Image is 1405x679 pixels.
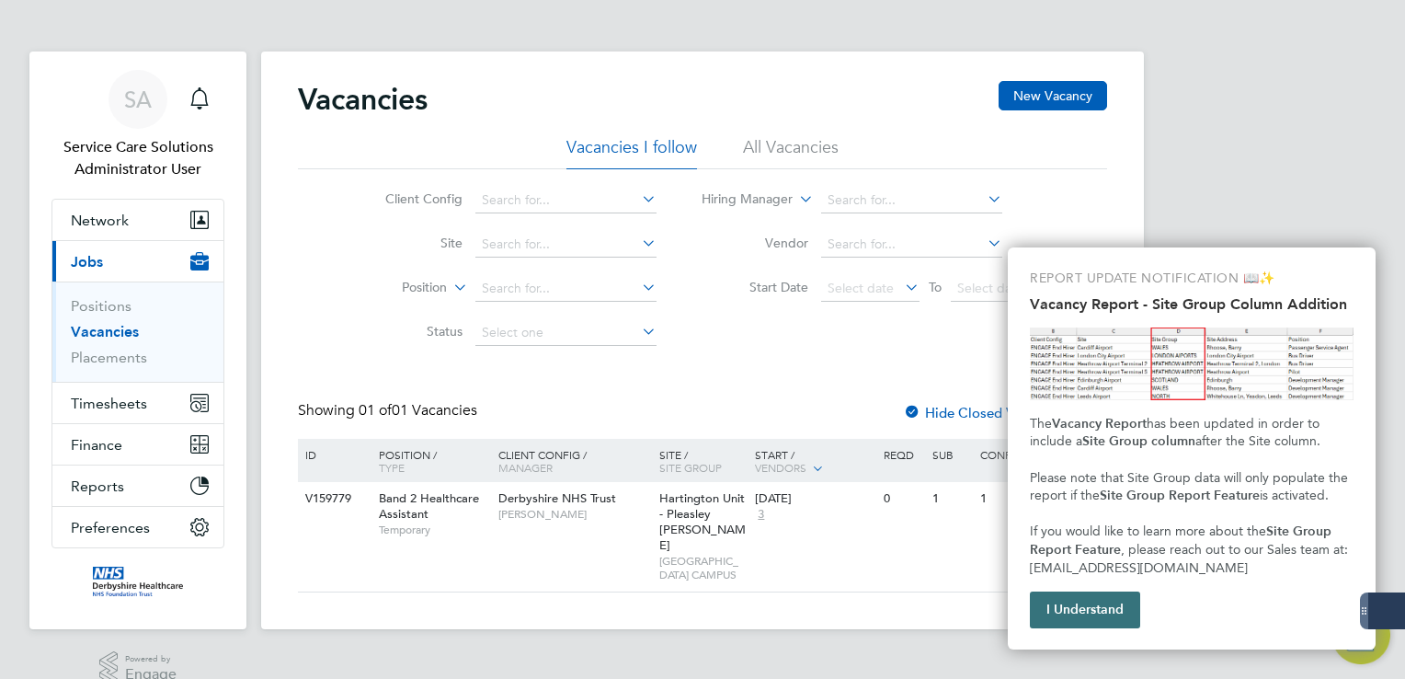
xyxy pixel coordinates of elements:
[566,136,697,169] li: Vacancies I follow
[29,52,246,629] nav: Main navigation
[1030,416,1052,432] span: The
[359,401,477,420] span: 01 Vacancies
[750,439,879,485] div: Start /
[659,490,746,553] span: Hartington Unit - Pleasley [PERSON_NAME]
[903,404,1067,421] label: Hide Closed Vacancies
[357,323,463,339] label: Status
[71,212,129,229] span: Network
[659,554,747,582] span: [GEOGRAPHIC_DATA] CAMPUS
[475,188,657,213] input: Search for...
[298,401,481,420] div: Showing
[1030,328,1354,400] img: Site Group Column in Vacancy Report
[976,439,1023,470] div: Conf
[702,235,808,251] label: Vendor
[1008,247,1376,650] div: Vacancy Report - Site Group Column Addition
[999,81,1107,110] button: New Vacancy
[301,482,365,516] div: V159779
[928,439,976,470] div: Sub
[928,482,976,516] div: 1
[1030,295,1354,313] h2: Vacancy Report - Site Group Column Addition
[923,275,947,299] span: To
[1030,542,1352,576] span: , please reach out to our Sales team at: [EMAIL_ADDRESS][DOMAIN_NAME]
[475,320,657,346] input: Select one
[125,651,177,667] span: Powered by
[1030,524,1266,539] span: If you would like to learn more about the
[71,349,147,366] a: Placements
[1082,433,1195,449] strong: Site Group column
[51,567,224,596] a: Go to home page
[659,460,722,475] span: Site Group
[379,523,489,537] span: Temporary
[498,490,616,506] span: Derbyshire NHS Trust
[365,439,494,483] div: Position /
[755,491,874,507] div: [DATE]
[755,460,806,475] span: Vendors
[357,190,463,207] label: Client Config
[1030,416,1323,450] span: has been updated in order to include a
[879,439,927,470] div: Reqd
[494,439,655,483] div: Client Config /
[71,395,147,412] span: Timesheets
[93,567,183,596] img: derbyshire-nhs-logo-retina.png
[755,507,767,523] span: 3
[821,188,1002,213] input: Search for...
[743,136,839,169] li: All Vacancies
[71,436,122,454] span: Finance
[655,439,751,483] div: Site /
[957,280,1023,296] span: Select date
[298,81,428,118] h2: Vacancies
[879,482,927,516] div: 0
[1052,416,1147,432] strong: Vacancy Report
[301,439,365,470] div: ID
[51,70,224,180] a: Go to account details
[1030,592,1140,628] button: I Understand
[1100,488,1260,503] strong: Site Group Report Feature
[379,490,479,522] span: Band 2 Healthcare Assistant
[475,232,657,258] input: Search for...
[357,235,463,251] label: Site
[71,519,150,536] span: Preferences
[359,401,392,420] span: 01 of
[1260,488,1329,503] span: is activated.
[71,297,131,315] a: Positions
[71,253,103,270] span: Jobs
[475,276,657,302] input: Search for...
[498,460,553,475] span: Manager
[976,482,1023,516] div: 1
[498,507,650,522] span: [PERSON_NAME]
[687,190,793,209] label: Hiring Manager
[71,323,139,340] a: Vacancies
[1030,470,1352,504] span: Please note that Site Group data will only populate the report if the
[1195,433,1320,449] span: after the Site column.
[71,478,124,495] span: Reports
[821,232,1002,258] input: Search for...
[828,280,894,296] span: Select date
[51,136,224,180] span: Service Care Solutions Administrator User
[379,460,405,475] span: Type
[341,279,447,297] label: Position
[124,87,152,111] span: SA
[1030,270,1354,288] p: REPORT UPDATE NOTIFICATION 📖✨
[702,279,808,295] label: Start Date
[1030,524,1335,558] strong: Site Group Report Feature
